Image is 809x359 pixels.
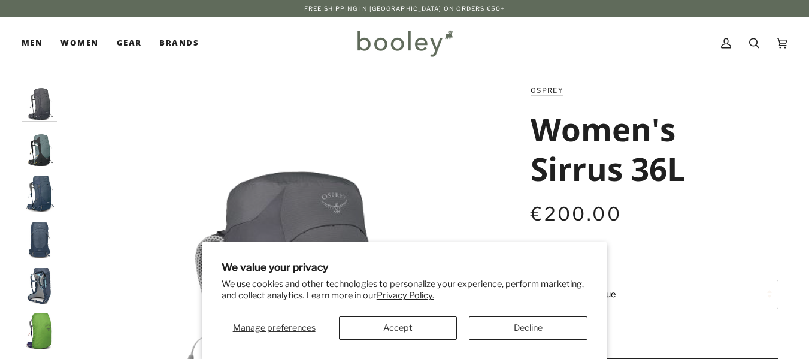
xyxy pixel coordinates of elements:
h1: Women's Sirrus 36L [531,109,769,188]
img: Osprey Women's Sirrus 36L Muted Space Blue - Booley Galway [22,176,57,212]
button: Accept [339,316,457,340]
img: Osprey Women's Sirrus 36L Tunnel Vision Grey - Booley Galway [22,84,57,120]
a: Osprey [531,86,563,95]
button: Manage preferences [222,316,327,340]
span: Manage preferences [233,322,316,333]
span: €200.00 [531,203,622,225]
span: Women [60,37,98,49]
button: Decline [469,316,587,340]
a: Privacy Policy. [377,290,434,301]
button: Muted Space Blue [531,280,778,309]
h2: We value your privacy [222,261,588,273]
img: Booley [352,26,457,61]
img: Osprey Women's Sirrus 36L Succulent Green - Booley Galway [22,130,57,166]
a: Brands [150,17,208,70]
img: Osprey Women's Sirrus 36L Muted Space Blue - Booley Galway [22,268,57,304]
p: Free Shipping in [GEOGRAPHIC_DATA] on Orders €50+ [304,4,505,13]
span: Men [22,37,43,49]
a: Women [51,17,107,70]
img: Osprey Women's Sirrus 36L Muted Space Blue - Booley Galway [22,222,57,258]
a: Gear [108,17,151,70]
a: Men [22,17,51,70]
p: We use cookies and other technologies to personalize your experience, perform marketing, and coll... [222,279,588,301]
span: Gear [117,37,142,49]
img: Osprey Women's Sirrus 36L Muted Space Blue - Booley Galway [22,313,57,349]
span: Brands [159,37,199,49]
